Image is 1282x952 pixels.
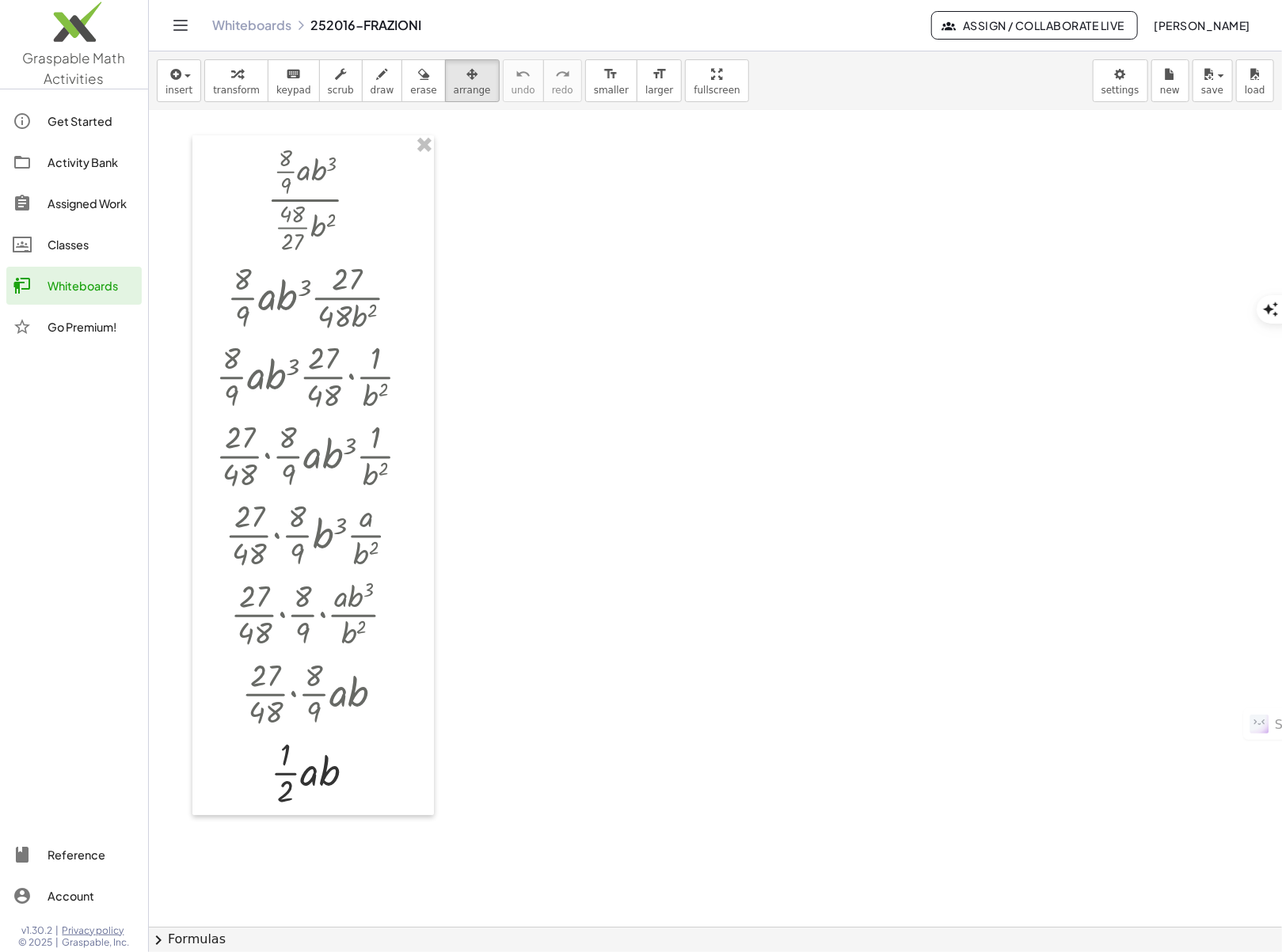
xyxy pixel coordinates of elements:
[6,877,142,915] a: Account
[213,85,260,96] span: transform
[1141,11,1263,40] button: [PERSON_NAME]
[19,936,53,949] span: © 2025
[157,59,201,102] button: insert
[401,59,445,102] button: erase
[1193,59,1233,102] button: save
[555,65,570,84] i: redo
[6,836,142,874] a: Reference
[1151,59,1189,102] button: new
[1201,85,1223,96] span: save
[685,59,748,102] button: fullscreen
[63,936,130,949] span: Graspable, Inc.
[328,85,354,96] span: scrub
[212,17,291,33] a: Whiteboards
[1154,18,1250,32] span: [PERSON_NAME]
[515,65,531,84] i: undo
[63,924,130,937] a: Privacy policy
[6,143,142,181] a: Activity Bank
[48,235,135,254] div: Classes
[945,18,1124,32] span: Assign / Collaborate Live
[603,65,618,84] i: format_size
[6,102,142,140] a: Get Started
[362,59,403,102] button: draw
[48,112,135,131] div: Get Started
[56,936,59,949] span: |
[48,276,135,295] div: Whiteboards
[552,85,573,96] span: redo
[585,59,637,102] button: format_sizesmaller
[23,49,126,87] span: Graspable Math Activities
[1245,85,1265,96] span: load
[165,85,192,96] span: insert
[512,85,535,96] span: undo
[637,59,682,102] button: format_sizelarger
[1160,85,1180,96] span: new
[1236,59,1274,102] button: load
[931,11,1138,40] button: Assign / Collaborate Live
[276,85,311,96] span: keypad
[652,65,667,84] i: format_size
[454,85,491,96] span: arrange
[204,59,268,102] button: transform
[56,924,59,937] span: |
[1101,85,1139,96] span: settings
[6,184,142,222] a: Assigned Work
[1093,59,1148,102] button: settings
[6,267,142,305] a: Whiteboards
[149,931,168,950] span: chevron_right
[594,85,629,96] span: smaller
[48,194,135,213] div: Assigned Work
[168,13,193,38] button: Toggle navigation
[371,85,394,96] span: draw
[48,886,135,905] div: Account
[694,85,740,96] span: fullscreen
[645,85,673,96] span: larger
[503,59,544,102] button: undoundo
[48,317,135,336] div: Go Premium!
[149,927,1282,952] button: chevron_rightFormulas
[543,59,582,102] button: redoredo
[319,59,363,102] button: scrub
[48,845,135,864] div: Reference
[6,226,142,264] a: Classes
[410,85,436,96] span: erase
[22,924,53,937] span: v1.30.2
[48,153,135,172] div: Activity Bank
[268,59,320,102] button: keyboardkeypad
[445,59,500,102] button: arrange
[286,65,301,84] i: keyboard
